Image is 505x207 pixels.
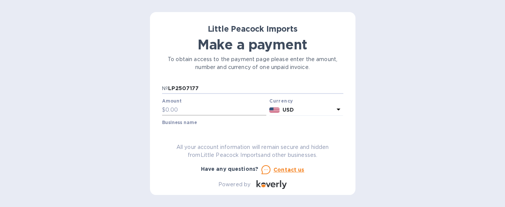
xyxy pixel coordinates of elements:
u: Contact us [273,167,304,173]
label: Business name [162,121,197,125]
p: All your account information will remain secure and hidden from Little Peacock Imports and other ... [162,143,343,159]
p: $ [162,106,165,114]
b: Little Peacock Imports [207,24,297,34]
label: Amount [162,99,181,103]
b: USD [283,107,294,113]
input: Enter business name [162,126,343,137]
p: To obtain access to the payment page please enter the amount, number and currency of one unpaid i... [162,55,343,71]
input: 0.00 [165,104,267,116]
b: Currency [269,98,293,104]
h1: Make a payment [162,37,343,52]
b: Have any questions? [201,166,259,172]
img: USD [269,107,280,113]
p: № [162,84,168,92]
p: Powered by [218,181,250,189]
input: Enter bill number [168,83,343,94]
